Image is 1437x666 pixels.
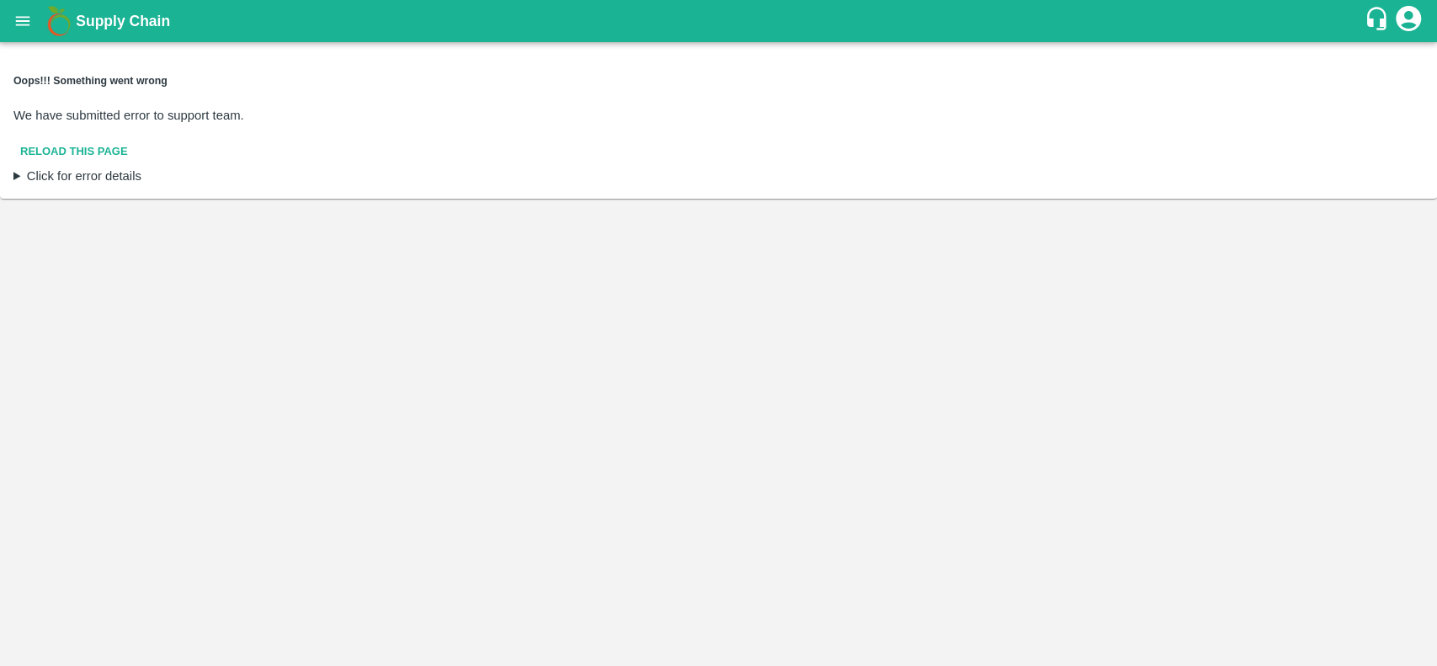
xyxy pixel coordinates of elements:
h5: Oops!!! Something went wrong [13,73,1424,88]
a: Supply Chain [76,9,1364,33]
div: account of current user [1393,3,1424,39]
summary: Click for error details [13,167,1424,185]
b: Supply Chain [76,13,170,29]
div: customer-support [1364,6,1393,36]
button: open drawer [3,2,42,40]
button: Reload this page [13,137,135,167]
p: We have submitted error to support team. [13,106,1424,125]
img: logo [42,4,76,38]
details: lo I (dolor://si.ametco.ad/elitsed/7354.798713do1ei4tem731in.ut:306:8260177) la E (dolor://ma.ali... [13,167,1424,185]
